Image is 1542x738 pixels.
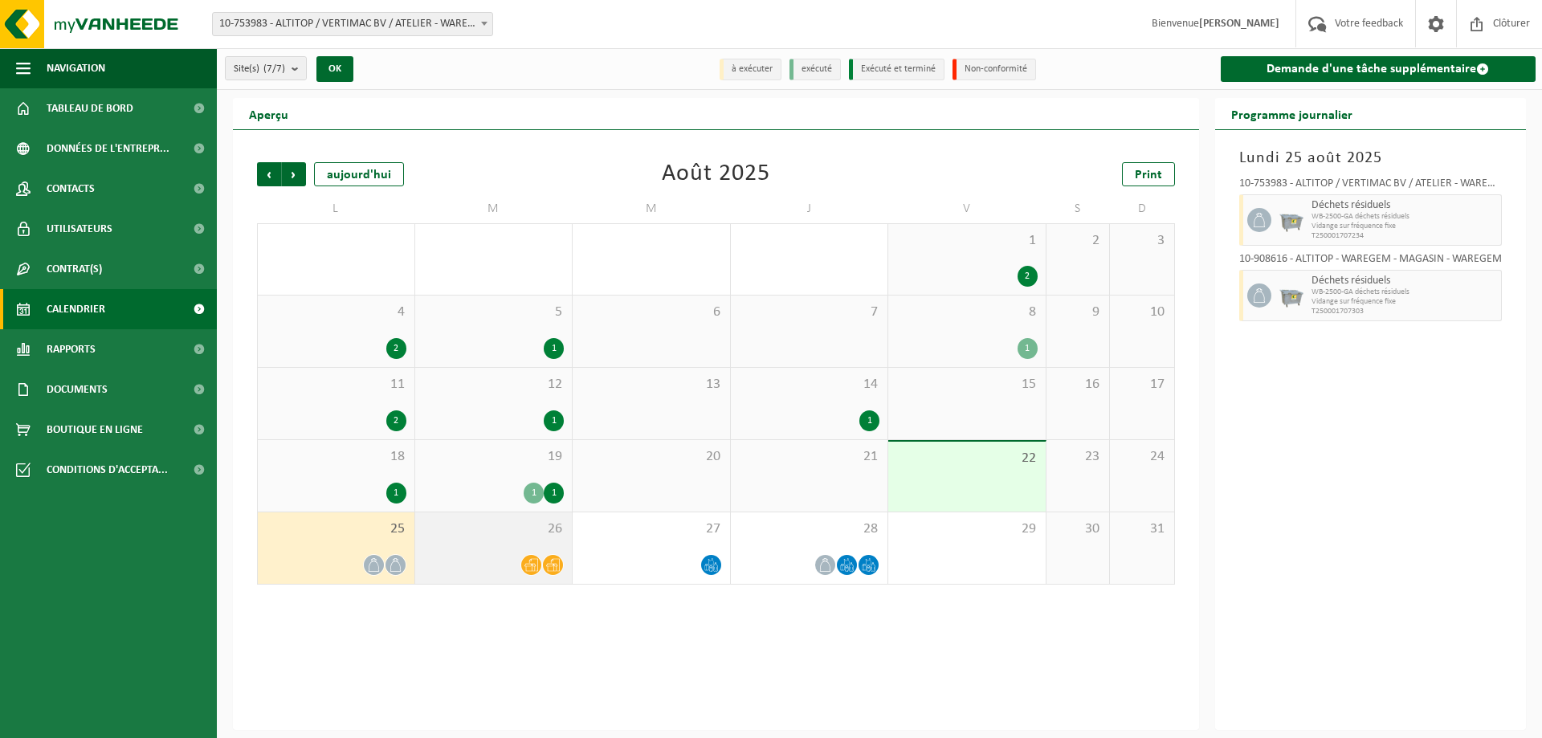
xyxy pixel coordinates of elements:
[47,450,168,490] span: Conditions d'accepta...
[1118,520,1165,538] span: 31
[896,232,1038,250] span: 1
[739,304,880,321] span: 7
[888,194,1046,223] td: V
[1118,376,1165,393] span: 17
[234,57,285,81] span: Site(s)
[739,520,880,538] span: 28
[1279,208,1303,232] img: WB-2500-GAL-GY-01
[266,304,406,321] span: 4
[739,448,880,466] span: 21
[423,304,565,321] span: 5
[257,162,281,186] span: Précédent
[1239,146,1503,170] h3: Lundi 25 août 2025
[859,410,879,431] div: 1
[1118,304,1165,321] span: 10
[386,338,406,359] div: 2
[1018,338,1038,359] div: 1
[1055,520,1102,538] span: 30
[1055,376,1102,393] span: 16
[1239,178,1503,194] div: 10-753983 - ALTITOP / VERTIMAC BV / ATELIER - WAREGEM
[1312,199,1498,212] span: Déchets résiduels
[423,520,565,538] span: 26
[1312,222,1498,231] span: Vidange sur fréquence fixe
[1239,254,1503,270] div: 10-908616 - ALTITOP - WAREGEM - MAGASIN - WAREGEM
[731,194,889,223] td: J
[896,304,1038,321] span: 8
[1312,231,1498,241] span: T250001707234
[1199,18,1279,30] strong: [PERSON_NAME]
[266,376,406,393] span: 11
[47,169,95,209] span: Contacts
[47,369,108,410] span: Documents
[212,12,493,36] span: 10-753983 - ALTITOP / VERTIMAC BV / ATELIER - WAREGEM
[1018,266,1038,287] div: 2
[47,289,105,329] span: Calendrier
[386,410,406,431] div: 2
[47,128,169,169] span: Données de l'entrepr...
[1110,194,1174,223] td: D
[263,63,285,74] count: (7/7)
[896,520,1038,538] span: 29
[423,448,565,466] span: 19
[282,162,306,186] span: Suivant
[423,376,565,393] span: 12
[720,59,781,80] li: à exécuter
[1312,212,1498,222] span: WB-2500-GA déchets résiduels
[266,520,406,538] span: 25
[524,483,544,504] div: 1
[1279,283,1303,308] img: WB-2500-GAL-GY-01
[662,162,770,186] div: Août 2025
[47,209,112,249] span: Utilisateurs
[896,376,1038,393] span: 15
[1215,98,1369,129] h2: Programme journalier
[1312,275,1498,287] span: Déchets résiduels
[896,450,1038,467] span: 22
[573,194,731,223] td: M
[47,48,105,88] span: Navigation
[1055,448,1102,466] span: 23
[225,56,307,80] button: Site(s)(7/7)
[1312,297,1498,307] span: Vidange sur fréquence fixe
[1055,304,1102,321] span: 9
[1221,56,1536,82] a: Demande d'une tâche supplémentaire
[1118,448,1165,466] span: 24
[213,13,492,35] span: 10-753983 - ALTITOP / VERTIMAC BV / ATELIER - WAREGEM
[386,483,406,504] div: 1
[953,59,1036,80] li: Non-conformité
[257,194,415,223] td: L
[316,56,353,82] button: OK
[1312,307,1498,316] span: T250001707303
[47,249,102,289] span: Contrat(s)
[1046,194,1111,223] td: S
[266,448,406,466] span: 18
[739,376,880,393] span: 14
[581,376,722,393] span: 13
[47,329,96,369] span: Rapports
[581,448,722,466] span: 20
[544,338,564,359] div: 1
[1118,232,1165,250] span: 3
[1312,287,1498,297] span: WB-2500-GA déchets résiduels
[1135,169,1162,181] span: Print
[233,98,304,129] h2: Aperçu
[314,162,404,186] div: aujourd'hui
[544,483,564,504] div: 1
[789,59,841,80] li: exécuté
[415,194,573,223] td: M
[1055,232,1102,250] span: 2
[544,410,564,431] div: 1
[47,88,133,128] span: Tableau de bord
[1122,162,1175,186] a: Print
[849,59,944,80] li: Exécuté et terminé
[581,304,722,321] span: 6
[581,520,722,538] span: 27
[47,410,143,450] span: Boutique en ligne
